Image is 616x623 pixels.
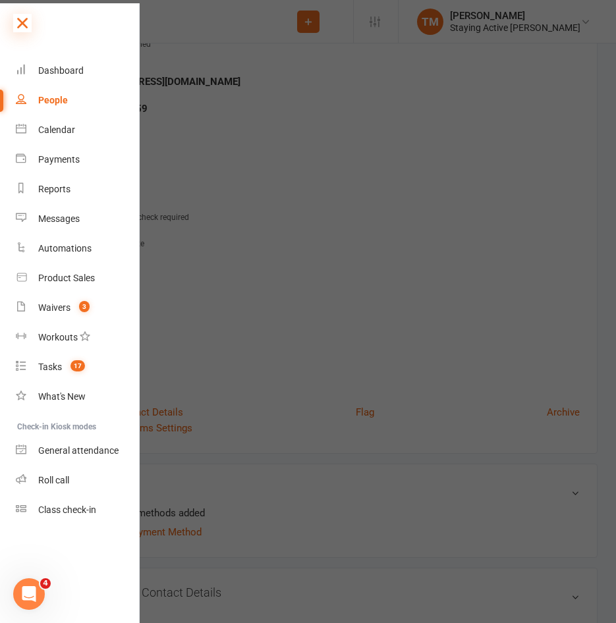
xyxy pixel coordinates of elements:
iframe: Intercom live chat [13,578,45,610]
div: General attendance [38,445,119,456]
span: 3 [79,301,90,312]
a: What's New [16,382,140,412]
a: Payments [16,145,140,175]
div: Workouts [38,332,78,342]
a: People [16,86,140,115]
a: Workouts [16,323,140,352]
div: Product Sales [38,273,95,283]
a: Class kiosk mode [16,495,140,525]
div: Calendar [38,124,75,135]
a: Calendar [16,115,140,145]
div: Class check-in [38,504,96,515]
a: Waivers 3 [16,293,140,323]
div: Roll call [38,475,69,485]
a: Dashboard [16,56,140,86]
a: General attendance kiosk mode [16,436,140,466]
div: Dashboard [38,65,84,76]
a: Reports [16,175,140,204]
div: Waivers [38,302,70,313]
span: 17 [70,360,85,371]
a: Messages [16,204,140,234]
span: 4 [40,578,51,589]
div: Messages [38,213,80,224]
a: Automations [16,234,140,263]
div: What's New [38,391,86,402]
a: Tasks 17 [16,352,140,382]
a: Roll call [16,466,140,495]
div: Automations [38,243,92,254]
div: Tasks [38,362,62,372]
a: Product Sales [16,263,140,293]
div: Payments [38,154,80,165]
div: Reports [38,184,70,194]
div: People [38,95,68,105]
